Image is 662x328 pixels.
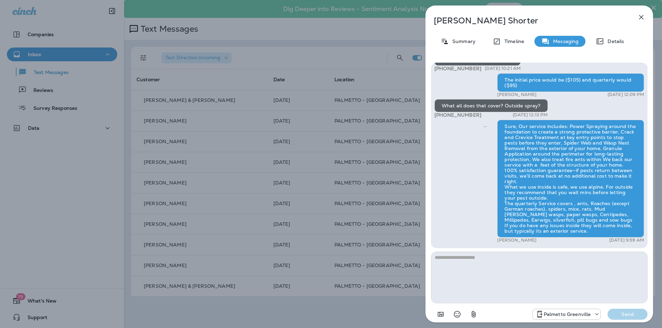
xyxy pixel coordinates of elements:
[609,237,644,243] p: [DATE] 9:59 AM
[450,307,464,321] button: Select an emoji
[434,99,548,112] div: What all does that cover? Outside spray?
[434,65,481,72] span: [PHONE_NUMBER]
[483,123,487,129] span: Sent
[513,112,548,118] p: [DATE] 12:13 PM
[434,112,481,118] span: [PHONE_NUMBER]
[501,39,524,44] p: Timeline
[485,66,521,71] p: [DATE] 10:21 AM
[497,237,536,243] p: [PERSON_NAME]
[544,311,591,317] p: Palmetto Greenville
[497,73,644,92] div: The initial price would be ($105) and quarterly would ($95)
[434,16,622,25] p: [PERSON_NAME] Shorter
[497,120,644,237] div: Sure, Our service includes: Power Spraying around the foundation to create a strong protective ba...
[434,307,448,321] button: Add in a premade template
[608,92,644,97] p: [DATE] 12:09 PM
[533,310,601,318] div: +1 (864) 385-1074
[497,92,536,97] p: [PERSON_NAME]
[550,39,579,44] p: Messaging
[604,39,624,44] p: Details
[449,39,475,44] p: Summary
